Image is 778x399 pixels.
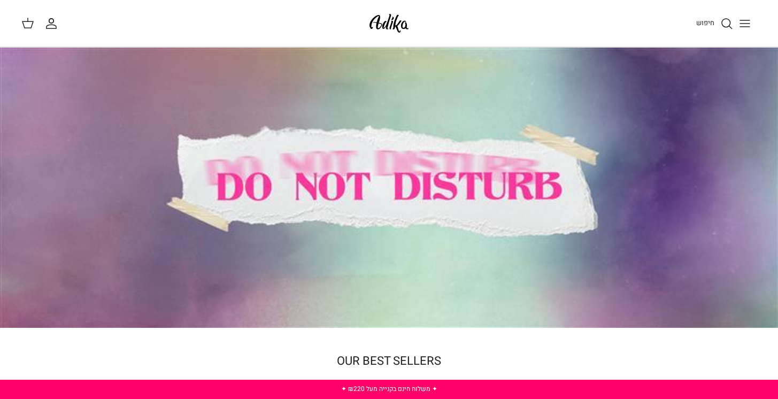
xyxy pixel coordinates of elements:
button: Toggle menu [733,12,757,35]
a: OUR BEST SELLERS [337,352,441,370]
a: החשבון שלי [45,17,62,30]
img: Adika IL [366,11,412,36]
a: ✦ משלוח חינם בקנייה מעל ₪220 ✦ [341,384,437,394]
a: חיפוש [696,17,733,30]
span: חיפוש [696,18,714,28]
